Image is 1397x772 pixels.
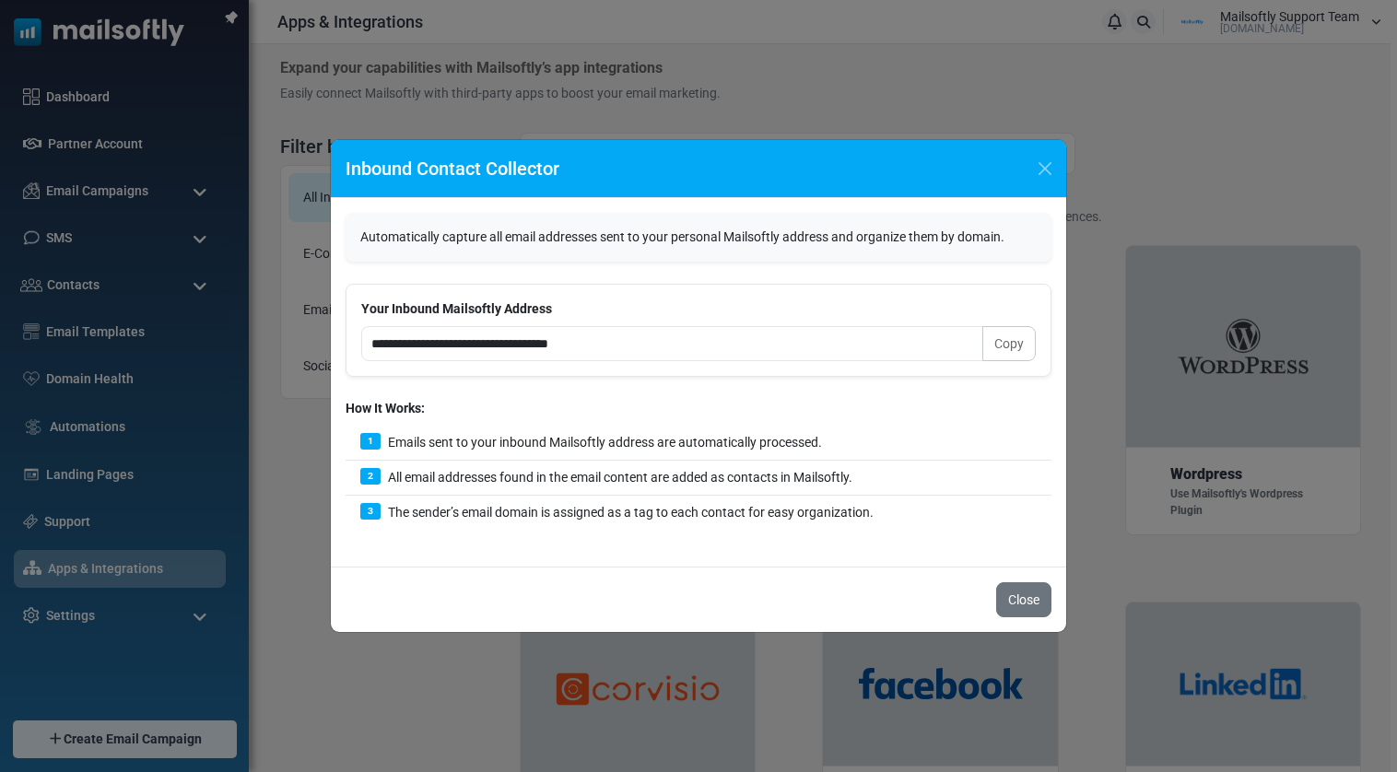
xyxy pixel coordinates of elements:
[360,468,381,485] span: 2
[1031,155,1059,182] button: Close
[996,582,1051,617] button: Close
[346,399,425,418] label: How It Works:
[360,228,1037,247] p: Automatically capture all email addresses sent to your personal Mailsoftly address and organize t...
[982,326,1036,361] button: Copy
[360,433,381,450] span: 1
[361,299,552,319] label: Your Inbound Mailsoftly Address
[346,461,1051,496] div: All email addresses found in the email content are added as contacts in Mailsoftly.
[346,155,559,182] h5: Inbound Contact Collector
[346,496,1051,530] div: The sender’s email domain is assigned as a tag to each contact for easy organization.
[360,503,381,520] span: 3
[346,426,1051,461] div: Emails sent to your inbound Mailsoftly address are automatically processed.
